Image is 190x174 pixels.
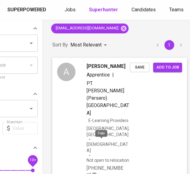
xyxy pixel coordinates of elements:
span: E-Learning Providers [88,118,129,123]
input: Value [12,122,38,134]
button: Save [130,62,149,72]
div: A [57,62,75,81]
button: Open [27,104,35,113]
div: [GEOGRAPHIC_DATA], [GEOGRAPHIC_DATA] [87,125,130,137]
span: Candidates [132,7,156,13]
b: Superhunter [89,7,118,13]
button: page 1 [164,40,174,50]
span: Add to job [156,64,179,71]
span: Teams [169,7,184,13]
span: [PERSON_NAME] [87,62,125,70]
a: Superhunter [89,6,119,14]
button: Add to job [153,62,182,72]
button: Open [27,39,35,47]
div: Superpowered [7,6,46,13]
span: [EMAIL_ADDRESS][DOMAIN_NAME] [51,25,122,31]
p: Sort By [52,41,68,49]
span: PT. [PERSON_NAME] (Persero) [GEOGRAPHIC_DATA] [87,80,129,115]
div: Most Relevant [70,39,109,51]
span: 10+ [29,158,36,162]
p: Most Relevant [70,41,102,49]
span: | [112,71,114,78]
div: [EMAIL_ADDRESS][DOMAIN_NAME] [51,24,129,33]
a: Candidates [132,6,157,14]
span: [DEMOGRAPHIC_DATA] [87,141,130,153]
a: Teams [169,6,185,14]
a: Jobs [65,6,77,14]
span: Save [133,64,146,71]
span: Jobs [65,7,76,13]
nav: pagination navigation [152,40,187,50]
span: Apprentice [87,72,110,77]
p: Not open to relocation [87,157,129,163]
a: Superpowered [7,6,47,13]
